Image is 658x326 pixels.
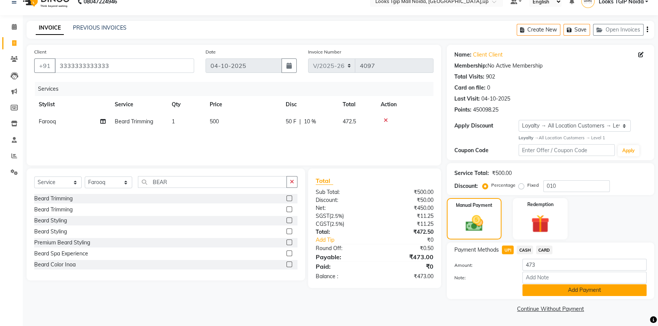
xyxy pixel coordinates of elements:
[34,195,73,203] div: Beard Trimming
[491,182,516,189] label: Percentage
[34,228,67,236] div: Beard Styling
[449,274,517,281] label: Note:
[308,49,341,55] label: Invoice Number
[34,261,76,269] div: Beard Color Inoa
[502,246,514,254] span: UPI
[310,228,375,236] div: Total:
[375,196,439,204] div: ₹50.00
[375,262,439,271] div: ₹0
[34,239,90,247] div: Premium Beard Styling
[492,169,512,177] div: ₹500.00
[525,213,555,235] img: _gift.svg
[34,49,46,55] label: Client
[310,262,375,271] div: Paid:
[593,24,644,36] button: Open Invoices
[205,96,281,113] th: Price
[310,252,375,261] div: Payable:
[310,196,375,204] div: Discount:
[331,221,343,227] span: 2.5%
[618,145,639,156] button: Apply
[316,177,333,185] span: Total
[73,24,127,31] a: PREVIOUS INVOICES
[522,284,647,296] button: Add Payment
[375,228,439,236] div: ₹472.50
[343,118,356,125] span: 472.5
[517,24,560,36] button: Create New
[460,213,489,233] img: _cash.svg
[331,213,342,219] span: 2.5%
[454,62,647,70] div: No Active Membership
[536,246,552,254] span: CARD
[34,206,73,214] div: Beard Trimming
[519,135,539,140] strong: Loyalty →
[34,58,55,73] button: +91
[115,118,153,125] span: Beard Trimming
[375,204,439,212] div: ₹450.00
[375,212,439,220] div: ₹11.25
[310,212,375,220] div: ( )
[522,259,647,271] input: Amount
[167,96,205,113] th: Qty
[310,220,375,228] div: ( )
[376,96,433,113] th: Action
[34,250,88,258] div: Beard Spa Experience
[210,118,219,125] span: 500
[299,118,301,126] span: |
[454,84,486,92] div: Card on file:
[487,84,490,92] div: 0
[110,96,167,113] th: Service
[375,188,439,196] div: ₹500.00
[454,146,519,154] div: Coupon Code
[310,244,375,252] div: Round Off:
[375,220,439,228] div: ₹11.25
[310,204,375,212] div: Net:
[454,169,489,177] div: Service Total:
[206,49,216,55] label: Date
[35,82,439,96] div: Services
[34,96,110,113] th: Stylist
[454,73,484,81] div: Total Visits:
[454,95,480,103] div: Last Visit:
[310,188,375,196] div: Sub Total:
[519,135,647,141] div: All Location Customers → Level 1
[338,96,376,113] th: Total
[454,51,471,59] div: Name:
[375,244,439,252] div: ₹0.50
[449,262,517,269] label: Amount:
[473,106,498,114] div: 450098.25
[527,201,554,208] label: Redemption
[316,220,330,227] span: CGST
[316,213,329,219] span: SGST
[454,106,471,114] div: Points:
[375,252,439,261] div: ₹473.00
[522,272,647,283] input: Add Note
[310,236,386,244] a: Add Tip
[172,118,175,125] span: 1
[448,305,653,313] a: Continue Without Payment
[39,118,56,125] span: Farooq
[517,246,533,254] span: CASH
[304,118,316,126] span: 10 %
[519,144,615,156] input: Enter Offer / Coupon Code
[563,24,590,36] button: Save
[138,176,287,188] input: Search or Scan
[527,182,539,189] label: Fixed
[55,58,194,73] input: Search by Name/Mobile/Email/Code
[454,246,499,254] span: Payment Methods
[473,51,503,59] a: Client Client
[36,21,64,35] a: INVOICE
[286,118,296,126] span: 50 F
[486,73,495,81] div: 902
[281,96,338,113] th: Disc
[454,182,478,190] div: Discount:
[456,202,492,209] label: Manual Payment
[454,122,519,130] div: Apply Discount
[310,272,375,280] div: Balance :
[481,95,510,103] div: 04-10-2025
[34,217,67,225] div: Beard Styling
[385,236,439,244] div: ₹0
[454,62,487,70] div: Membership:
[375,272,439,280] div: ₹473.00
